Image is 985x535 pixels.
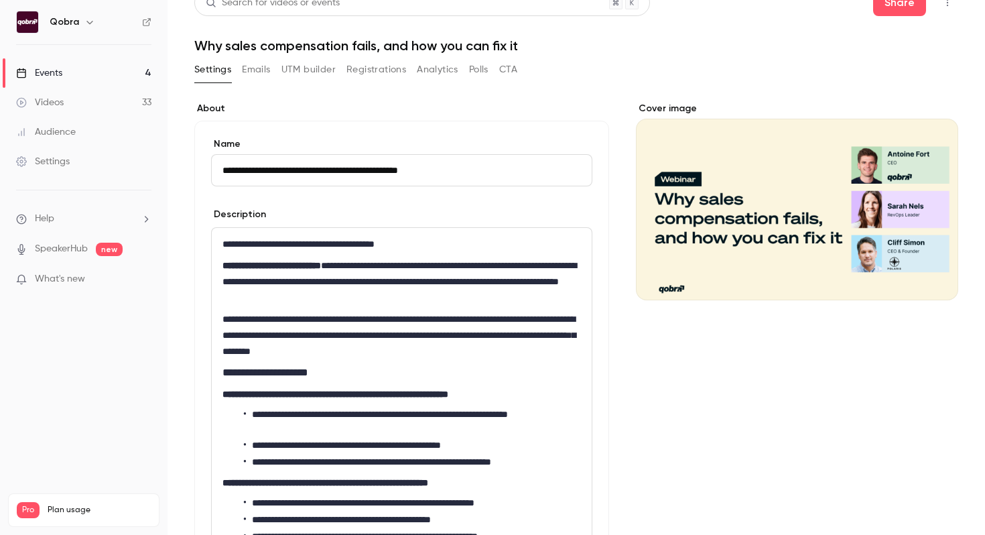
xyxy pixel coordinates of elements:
span: What's new [35,272,85,286]
button: Polls [469,59,488,80]
h1: Why sales compensation fails, and how you can fix it [194,38,958,54]
h6: Qobra [50,15,79,29]
li: help-dropdown-opener [16,212,151,226]
img: Qobra [17,11,38,33]
section: Cover image [636,102,958,300]
span: Plan usage [48,505,151,516]
iframe: Noticeable Trigger [135,274,151,286]
div: Videos [16,96,64,109]
button: Registrations [346,59,406,80]
label: Description [211,208,266,221]
a: SpeakerHub [35,242,88,256]
div: Settings [16,155,70,168]
button: UTM builder [281,59,336,80]
button: Emails [242,59,270,80]
span: Help [35,212,54,226]
div: Audience [16,125,76,139]
label: Name [211,137,592,151]
label: Cover image [636,102,958,115]
button: CTA [499,59,517,80]
span: Pro [17,502,40,518]
div: Events [16,66,62,80]
button: Settings [194,59,231,80]
label: About [194,102,609,115]
span: new [96,243,123,256]
button: Analytics [417,59,458,80]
